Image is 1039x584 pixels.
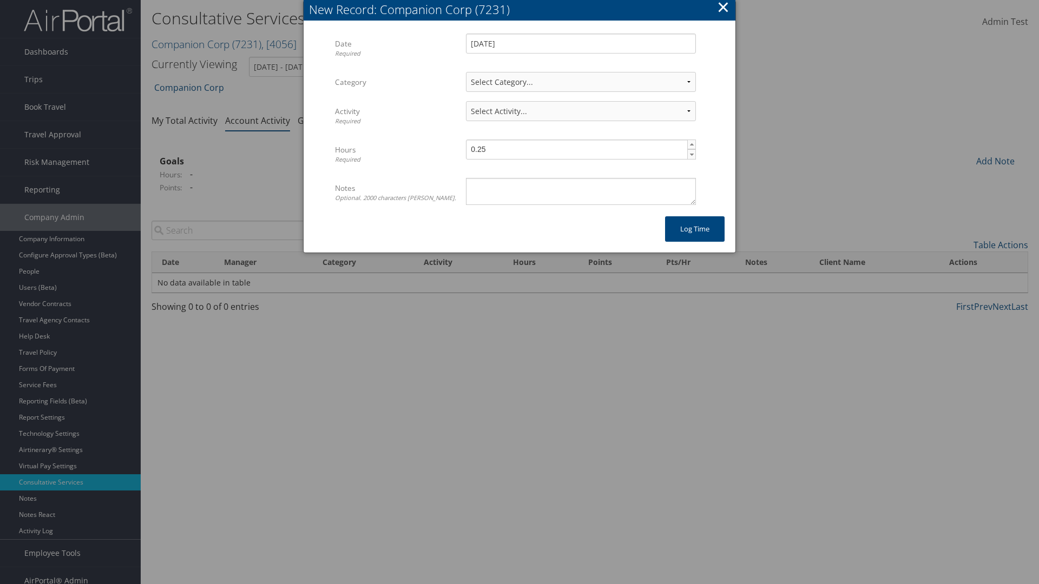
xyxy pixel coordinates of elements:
div: Required [335,117,458,126]
div: Optional. 2000 characters [PERSON_NAME]. [335,194,458,203]
label: Notes [335,178,458,208]
label: Date [335,34,458,63]
a: ▼ [687,149,696,160]
span: ▼ [688,150,696,159]
label: Activity [335,101,458,131]
span: ▲ [688,140,696,149]
label: Hours [335,140,458,169]
div: New Record: Companion Corp (7231) [309,1,735,18]
div: Required [335,155,458,164]
a: ▲ [687,140,696,150]
div: Required [335,49,458,58]
label: Category [335,72,458,92]
button: Log time [665,216,725,242]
